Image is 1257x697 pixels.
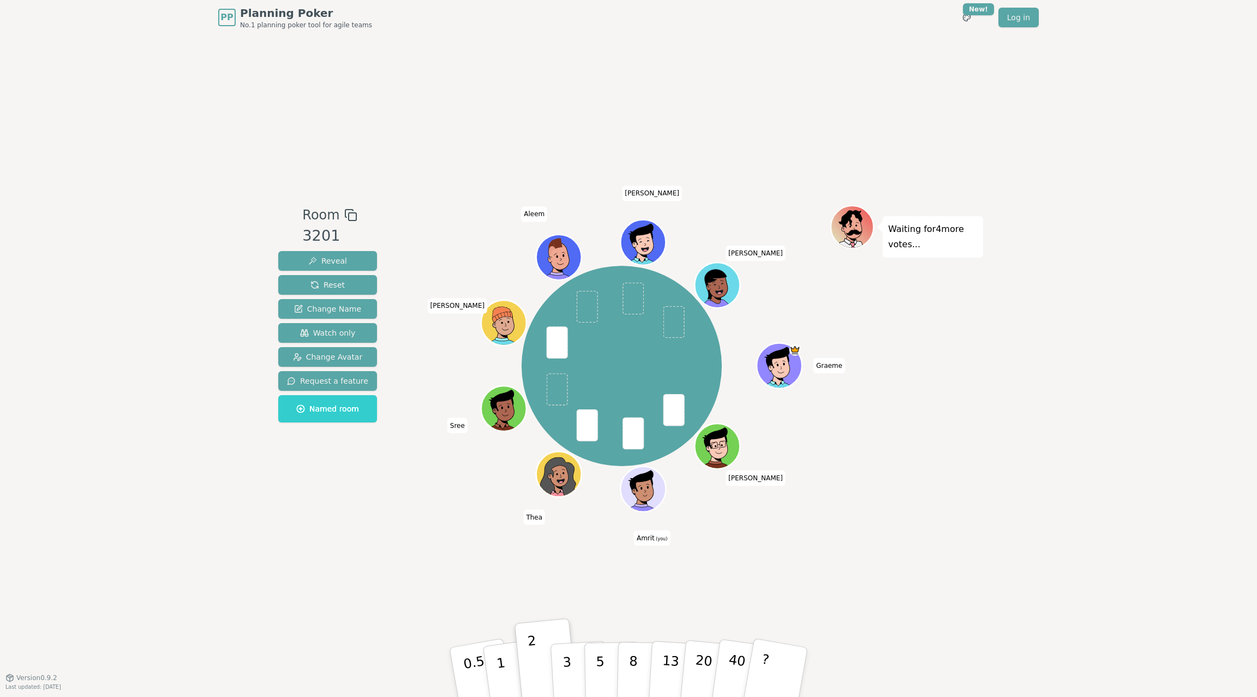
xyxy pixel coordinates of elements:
[302,225,357,247] div: 3201
[308,255,347,266] span: Reveal
[240,5,372,21] span: Planning Poker
[789,344,801,356] span: Graeme is the host
[278,251,377,271] button: Reveal
[523,510,545,525] span: Click to change your name
[278,323,377,343] button: Watch only
[16,674,57,682] span: Version 0.9.2
[294,303,361,314] span: Change Name
[634,531,670,546] span: Click to change your name
[310,279,345,290] span: Reset
[998,8,1039,27] a: Log in
[5,674,57,682] button: Version0.9.2
[521,207,547,222] span: Click to change your name
[888,222,978,252] p: Waiting for 4 more votes...
[293,352,363,362] span: Change Avatar
[428,299,488,314] span: Click to change your name
[278,347,377,367] button: Change Avatar
[296,403,359,414] span: Named room
[240,21,372,29] span: No.1 planning poker tool for agile teams
[527,633,541,693] p: 2
[957,8,977,27] button: New!
[287,376,368,386] span: Request a feature
[278,299,377,319] button: Change Name
[220,11,233,24] span: PP
[278,371,377,391] button: Request a feature
[302,205,339,225] span: Room
[300,327,356,338] span: Watch only
[278,275,377,295] button: Reset
[5,684,61,690] span: Last updated: [DATE]
[278,395,377,422] button: Named room
[447,418,468,433] span: Click to change your name
[655,537,668,541] span: (you)
[218,5,372,29] a: PPPlanning PokerNo.1 planning poker tool for agile teams
[622,468,665,510] button: Click to change your avatar
[963,3,994,15] div: New!
[622,186,682,201] span: Click to change your name
[813,358,845,373] span: Click to change your name
[726,470,786,486] span: Click to change your name
[726,246,786,261] span: Click to change your name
